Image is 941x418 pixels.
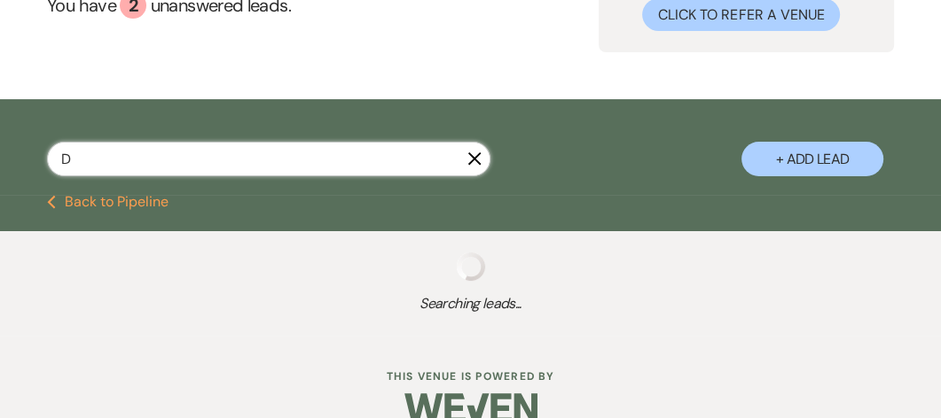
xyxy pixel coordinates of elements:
span: Searching leads... [47,293,894,314]
button: + Add Lead [741,142,883,176]
img: loading spinner [457,252,485,281]
input: Search by name, event date, email address or phone number [47,142,490,176]
button: Back to Pipeline [47,195,169,209]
